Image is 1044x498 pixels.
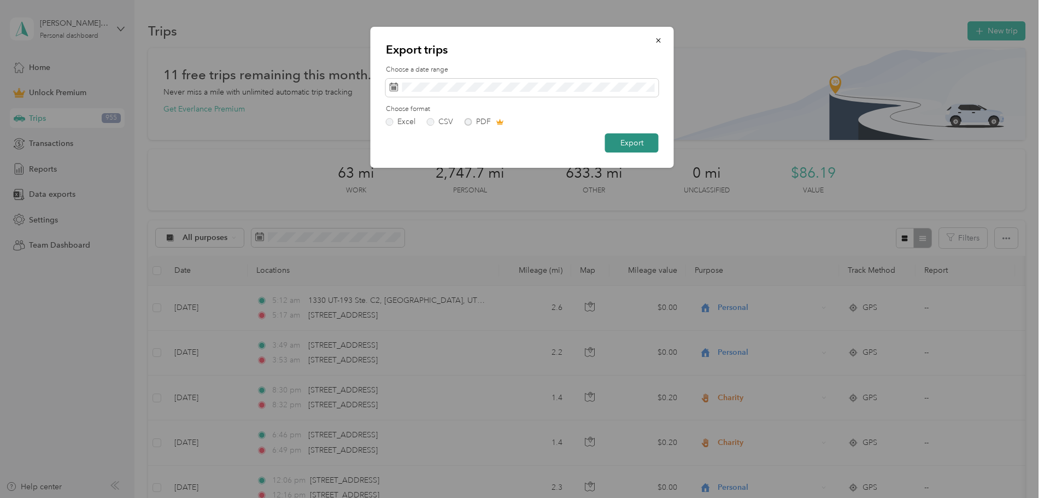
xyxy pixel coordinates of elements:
label: Choose format [386,104,659,114]
p: Export trips [386,42,659,57]
iframe: Everlance-gr Chat Button Frame [983,437,1044,498]
button: Export [605,133,659,153]
label: Choose a date range [386,65,659,75]
div: Excel [397,118,415,126]
div: CSV [438,118,453,126]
